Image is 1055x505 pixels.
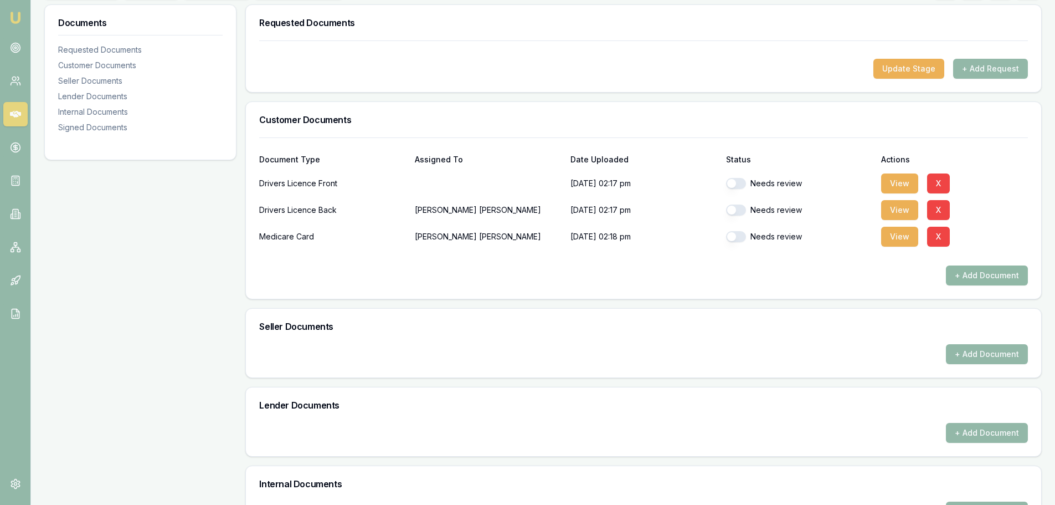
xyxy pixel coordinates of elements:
div: Requested Documents [58,44,223,55]
div: Document Type [259,156,406,164]
h3: Customer Documents [259,115,1028,124]
button: View [881,174,918,193]
div: Needs review [726,205,873,216]
h3: Seller Documents [259,322,1028,331]
button: Update Stage [873,59,944,79]
h3: Lender Documents [259,401,1028,410]
button: + Add Request [953,59,1028,79]
div: Date Uploaded [570,156,717,164]
div: Signed Documents [58,122,223,133]
h3: Requested Documents [259,18,1028,27]
p: [DATE] 02:17 pm [570,199,717,221]
button: + Add Document [946,344,1028,364]
div: Needs review [726,178,873,189]
button: X [927,200,950,220]
div: Lender Documents [58,91,223,102]
div: Internal Documents [58,106,223,118]
button: View [881,227,918,247]
p: [PERSON_NAME] [PERSON_NAME] [415,226,562,248]
img: emu-icon-u.png [9,11,22,24]
p: [PERSON_NAME] [PERSON_NAME] [415,199,562,221]
button: + Add Document [946,266,1028,285]
div: Actions [881,156,1028,164]
div: Drivers Licence Back [259,199,406,221]
h3: Documents [58,18,223,27]
button: X [927,174,950,193]
div: Seller Documents [58,75,223,86]
div: Drivers Licence Front [259,172,406,195]
div: Status [726,156,873,164]
p: [DATE] 02:17 pm [570,172,717,195]
div: Assigned To [415,156,562,164]
p: [DATE] 02:18 pm [570,226,717,248]
button: + Add Document [946,423,1028,443]
div: Needs review [726,231,873,242]
div: Medicare Card [259,226,406,248]
div: Customer Documents [58,60,223,71]
button: X [927,227,950,247]
h3: Internal Documents [259,480,1028,488]
button: View [881,200,918,220]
